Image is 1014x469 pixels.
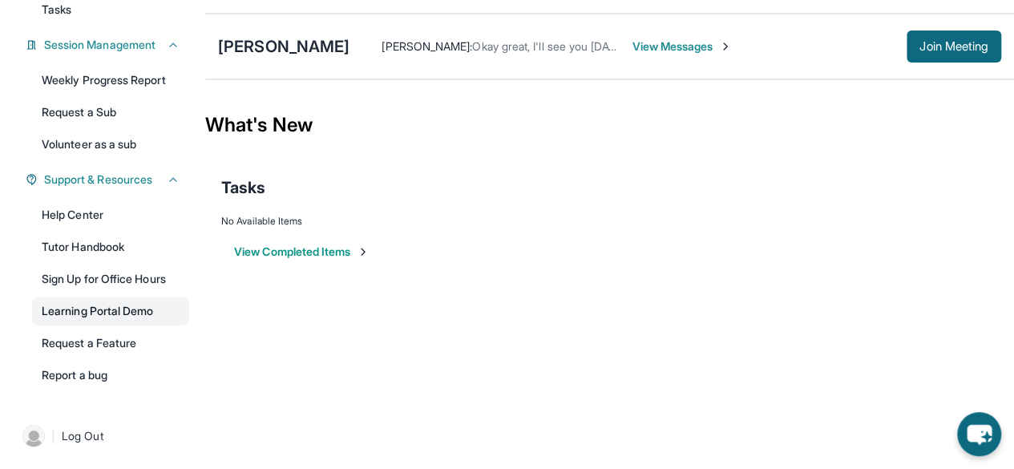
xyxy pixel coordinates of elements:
a: Request a Sub [32,98,189,127]
div: What's New [205,90,1014,160]
span: Okay great, I'll see you [DATE]! Please let me know if you have any questions or concerns [472,39,927,53]
span: | [51,427,55,446]
a: Help Center [32,200,189,229]
a: Tutor Handbook [32,232,189,261]
a: Report a bug [32,361,189,390]
a: Request a Feature [32,329,189,358]
a: Volunteer as a sub [32,130,189,159]
div: [PERSON_NAME] [218,35,349,58]
span: Session Management [44,37,156,53]
button: Support & Resources [38,172,180,188]
button: chat-button [957,412,1001,456]
span: Join Meeting [919,42,988,51]
button: Join Meeting [907,30,1001,63]
div: No Available Items [221,215,998,228]
span: Log Out [62,428,103,444]
button: View Completed Items [234,244,370,260]
a: Learning Portal Demo [32,297,189,325]
button: Session Management [38,37,180,53]
a: |Log Out [16,418,189,454]
span: Support & Resources [44,172,152,188]
a: Sign Up for Office Hours [32,265,189,293]
a: Weekly Progress Report [32,66,189,95]
span: Tasks [221,176,265,199]
span: Tasks [42,2,71,18]
img: Chevron-Right [719,40,732,53]
span: View Messages [632,38,732,55]
img: user-img [22,425,45,447]
span: [PERSON_NAME] : [382,39,472,53]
